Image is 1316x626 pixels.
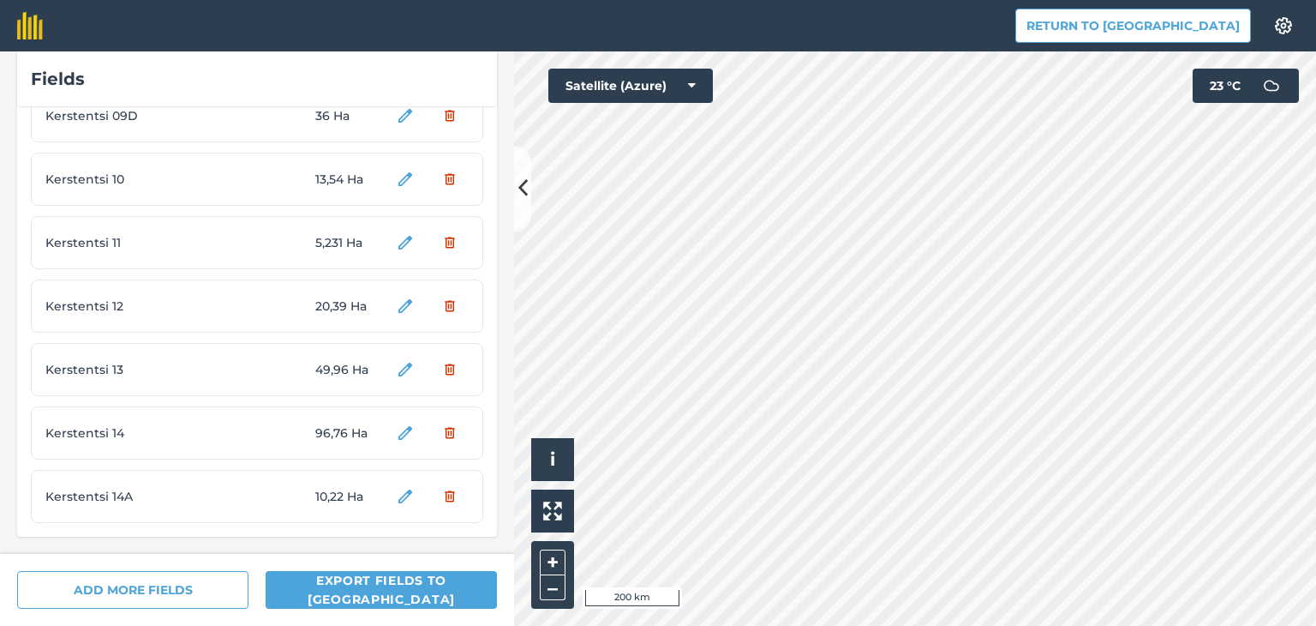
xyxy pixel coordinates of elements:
[45,487,174,506] span: Kerstentsi 14A
[45,297,174,316] span: Kerstentsi 12
[1015,9,1251,43] button: Return to [GEOGRAPHIC_DATA]
[548,69,713,103] button: Satellite (Azure)
[1193,69,1299,103] button: 23 °C
[17,571,248,609] button: ADD MORE FIELDS
[45,424,174,442] span: Kerstentsi 14
[1210,69,1241,103] span: 23 ° C
[315,297,380,316] span: 20,39 Ha
[45,360,174,379] span: Kerstentsi 13
[266,571,497,609] button: Export fields to [GEOGRAPHIC_DATA]
[45,106,174,125] span: Kerstentsi 09D
[1273,17,1294,34] img: A cog icon
[540,550,565,575] button: +
[45,170,174,189] span: Kerstentsi 10
[315,170,380,189] span: 13,54 Ha
[17,12,43,39] img: fieldmargin Logo
[540,575,565,600] button: –
[315,487,380,506] span: 10,22 Ha
[315,106,380,125] span: 36 Ha
[543,502,562,521] img: Four arrows, one pointing top left, one top right, one bottom right and the last bottom left
[315,360,380,379] span: 49,96 Ha
[315,424,380,442] span: 96,76 Ha
[315,233,380,252] span: 5,231 Ha
[1254,69,1289,103] img: svg+xml;base64,PD94bWwgdmVyc2lvbj0iMS4wIiBlbmNvZGluZz0idXRmLTgiPz4KPCEtLSBHZW5lcmF0b3I6IEFkb2JlIE...
[531,438,574,481] button: i
[45,233,174,252] span: Kerstentsi 11
[31,65,483,93] div: Fields
[550,448,555,470] span: i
